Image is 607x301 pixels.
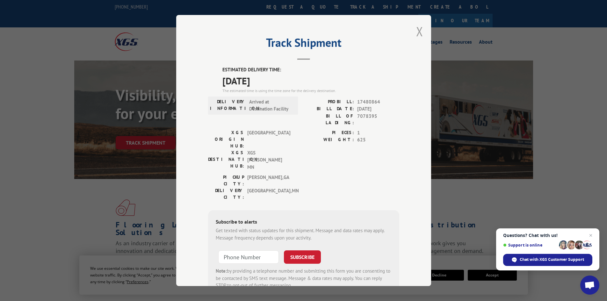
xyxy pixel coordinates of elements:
[357,105,399,113] span: [DATE]
[357,129,399,137] span: 1
[304,129,354,137] label: PIECES:
[210,98,246,113] label: DELIVERY INFORMATION:
[580,276,599,295] div: Open chat
[222,74,399,88] span: [DATE]
[247,129,290,149] span: [GEOGRAPHIC_DATA]
[208,129,244,149] label: XGS ORIGIN HUB:
[304,113,354,126] label: BILL OF LADING:
[304,105,354,113] label: BILL DATE:
[304,98,354,106] label: PROBILL:
[587,232,595,239] span: Close chat
[208,187,244,201] label: DELIVERY CITY:
[222,88,399,94] div: The estimated time is using the time zone for the delivery destination.
[284,250,321,264] button: SUBSCRIBE
[208,38,399,50] h2: Track Shipment
[503,254,592,266] div: Chat with XGS Customer Support
[218,250,279,264] input: Phone Number
[357,136,399,144] span: 625
[503,243,557,247] span: Support is online
[216,268,227,274] strong: Note:
[208,149,244,171] label: XGS DESTINATION HUB:
[357,113,399,126] span: 7078395
[247,187,290,201] span: [GEOGRAPHIC_DATA] , MN
[208,174,244,187] label: PICKUP CITY:
[247,149,290,171] span: XGS [PERSON_NAME] MN
[222,66,399,74] label: ESTIMATED DELIVERY TIME:
[216,218,392,227] div: Subscribe to alerts
[249,98,292,113] span: Arrived at Destination Facility
[520,257,584,262] span: Chat with XGS Customer Support
[357,98,399,106] span: 17480864
[216,268,392,289] div: by providing a telephone number and submitting this form you are consenting to be contacted by SM...
[416,23,423,40] button: Close modal
[247,174,290,187] span: [PERSON_NAME] , GA
[304,136,354,144] label: WEIGHT:
[216,227,392,241] div: Get texted with status updates for this shipment. Message and data rates may apply. Message frequ...
[503,233,592,238] span: Questions? Chat with us!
